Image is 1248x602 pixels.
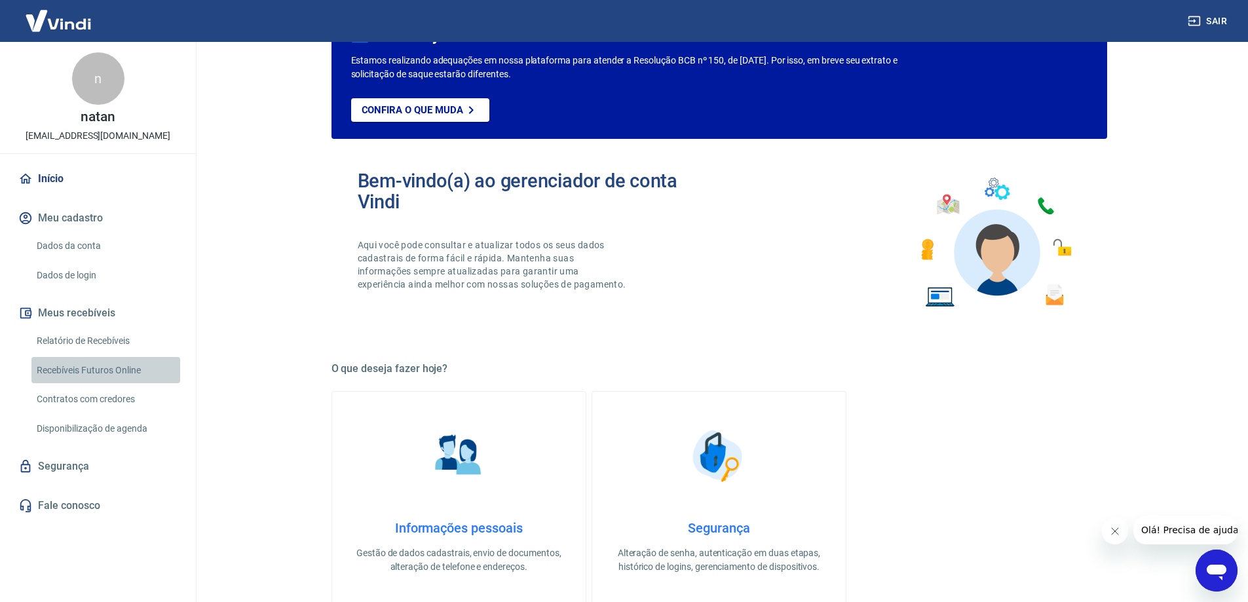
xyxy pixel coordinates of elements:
[358,170,719,212] h2: Bem-vindo(a) ao gerenciador de conta Vindi
[16,204,180,233] button: Meu cadastro
[358,238,629,291] p: Aqui você pode consultar e atualizar todos os seus dados cadastrais de forma fácil e rápida. Mant...
[31,328,180,354] a: Relatório de Recebíveis
[31,262,180,289] a: Dados de login
[331,362,1107,375] h5: O que deseja fazer hoje?
[1185,9,1232,33] button: Sair
[31,233,180,259] a: Dados da conta
[31,357,180,384] a: Recebíveis Futuros Online
[31,415,180,442] a: Disponibilização de agenda
[353,520,565,536] h4: Informações pessoais
[81,110,115,124] p: natan
[362,104,463,116] p: Confira o que muda
[613,546,825,574] p: Alteração de senha, autenticação em duas etapas, histórico de logins, gerenciamento de dispositivos.
[16,299,180,328] button: Meus recebíveis
[16,491,180,520] a: Fale conosco
[686,423,751,489] img: Segurança
[26,129,170,143] p: [EMAIL_ADDRESS][DOMAIN_NAME]
[16,452,180,481] a: Segurança
[1102,518,1128,544] iframe: Fechar mensagem
[31,386,180,413] a: Contratos com credores
[351,98,489,122] a: Confira o que muda
[72,52,124,105] div: n
[909,170,1081,315] img: Imagem de um avatar masculino com diversos icones exemplificando as funcionalidades do gerenciado...
[1196,550,1238,592] iframe: Botão para abrir a janela de mensagens
[16,164,180,193] a: Início
[351,54,940,81] p: Estamos realizando adequações em nossa plataforma para atender a Resolução BCB nº 150, de [DATE]....
[1133,516,1238,544] iframe: Mensagem da empresa
[426,423,491,489] img: Informações pessoais
[8,9,110,20] span: Olá! Precisa de ajuda?
[16,1,101,41] img: Vindi
[353,546,565,574] p: Gestão de dados cadastrais, envio de documentos, alteração de telefone e endereços.
[613,520,825,536] h4: Segurança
